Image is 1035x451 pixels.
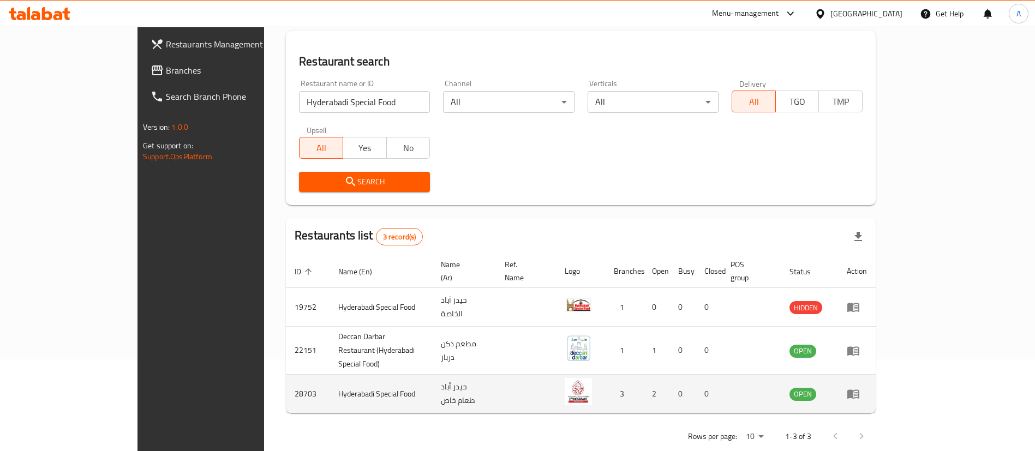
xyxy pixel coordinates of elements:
td: 0 [696,375,722,413]
th: Action [838,255,876,288]
td: 1 [643,327,669,375]
td: 0 [669,327,696,375]
th: Closed [696,255,722,288]
span: Restaurants Management [166,38,302,51]
td: 0 [669,375,696,413]
button: No [386,137,430,159]
div: Rows per page: [741,429,768,445]
span: Ref. Name [505,258,542,284]
span: TGO [780,94,815,110]
span: Yes [348,140,382,156]
a: Search Branch Phone [142,83,310,110]
span: Name (Ar) [441,258,483,284]
img: Hyderabadi Special Food [565,378,592,405]
span: TMP [823,94,858,110]
span: Search Branch Phone [166,90,302,103]
div: HIDDEN [789,301,822,314]
p: 1-3 of 3 [785,430,811,443]
span: 3 record(s) [376,232,423,242]
div: Menu [847,300,867,314]
h2: Restaurants list [295,227,423,245]
button: All [732,91,776,112]
td: Deccan Darbar Restaurant (Hyderabadi Special Food) [330,327,432,375]
td: 3 [605,375,643,413]
button: Search [299,172,430,192]
h2: Restaurant search [299,53,863,70]
span: ID [295,265,315,278]
label: Delivery [739,80,767,87]
td: 1 [605,327,643,375]
span: POS group [731,258,768,284]
div: All [588,91,719,113]
td: 0 [669,288,696,327]
th: Logo [556,255,605,288]
span: Branches [166,64,302,77]
span: OPEN [789,388,816,400]
span: Get support on: [143,139,193,153]
span: Status [789,265,825,278]
td: Hyderabadi Special Food [330,375,432,413]
div: OPEN [789,388,816,401]
span: All [737,94,771,110]
td: 0 [696,327,722,375]
button: Yes [343,137,387,159]
p: Rows per page: [688,430,737,443]
table: enhanced table [286,255,876,413]
label: Upsell [307,126,327,134]
div: OPEN [789,345,816,358]
div: Menu [847,387,867,400]
td: 2 [643,375,669,413]
input: Search for restaurant name or ID.. [299,91,430,113]
div: All [443,91,574,113]
div: [GEOGRAPHIC_DATA] [830,8,902,20]
button: TGO [775,91,819,112]
button: All [299,137,343,159]
a: Restaurants Management [142,31,310,57]
td: حيدر أباد طعام خاص [432,375,496,413]
span: OPEN [789,345,816,357]
img: Deccan Darbar Restaurant (Hyderabadi Special Food) [565,335,592,362]
td: 0 [643,288,669,327]
button: TMP [818,91,863,112]
span: Search [308,175,421,189]
td: مطعم دكن دربار [432,327,496,375]
span: 1.0.0 [171,120,188,134]
td: 1 [605,288,643,327]
a: Branches [142,57,310,83]
td: 0 [696,288,722,327]
td: Hyderabadi Special Food [330,288,432,327]
span: HIDDEN [789,302,822,314]
span: All [304,140,339,156]
span: Version: [143,120,170,134]
div: Export file [845,224,871,250]
th: Open [643,255,669,288]
div: Menu-management [712,7,779,20]
span: No [391,140,426,156]
img: Hyderabadi Special Food [565,291,592,318]
th: Branches [605,255,643,288]
th: Busy [669,255,696,288]
span: A [1016,8,1021,20]
div: Total records count [376,228,423,245]
a: Support.OpsPlatform [143,149,212,164]
td: حيدر آباد الخاصة [432,288,496,327]
div: Menu [847,344,867,357]
span: Name (En) [338,265,386,278]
